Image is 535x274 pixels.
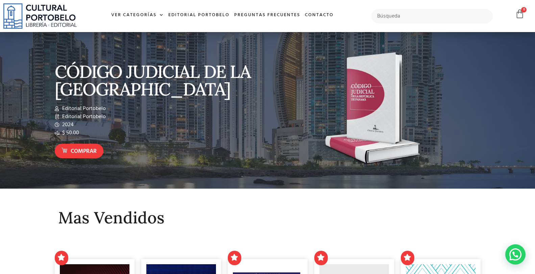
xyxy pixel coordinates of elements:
span: $ 50.00 [60,129,79,137]
span: Editorial Portobelo [60,113,106,121]
span: 0 [521,7,527,12]
a: Comprar [55,144,103,158]
span: Editorial Portobelo [60,105,106,113]
a: Preguntas frecuentes [232,8,302,23]
a: Editorial Portobelo [166,8,232,23]
a: 0 [515,9,525,19]
input: Búsqueda [371,9,492,23]
a: Contacto [302,8,336,23]
span: 2024 [60,121,74,129]
span: Comprar [71,147,97,156]
a: Ver Categorías [109,8,166,23]
h2: Mas Vendidos [58,209,477,227]
div: Contactar por WhatsApp [505,244,526,265]
p: CÓDIGO JUDICIAL DE LA [GEOGRAPHIC_DATA] [55,63,264,98]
